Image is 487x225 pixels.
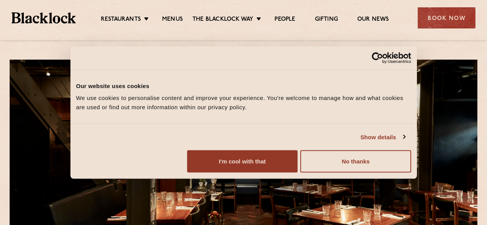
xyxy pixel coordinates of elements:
[315,16,338,24] a: Gifting
[76,93,411,112] div: We use cookies to personalise content and improve your experience. You're welcome to manage how a...
[192,16,253,24] a: The Blacklock Way
[162,16,183,24] a: Menus
[101,16,141,24] a: Restaurants
[274,16,295,24] a: People
[344,52,411,63] a: Usercentrics Cookiebot - opens in a new window
[187,150,298,173] button: I'm cool with that
[418,7,475,28] div: Book Now
[12,12,76,23] img: BL_Textured_Logo-footer-cropped.svg
[76,81,411,90] div: Our website uses cookies
[300,150,411,173] button: No thanks
[357,16,389,24] a: Our News
[360,132,405,142] a: Show details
